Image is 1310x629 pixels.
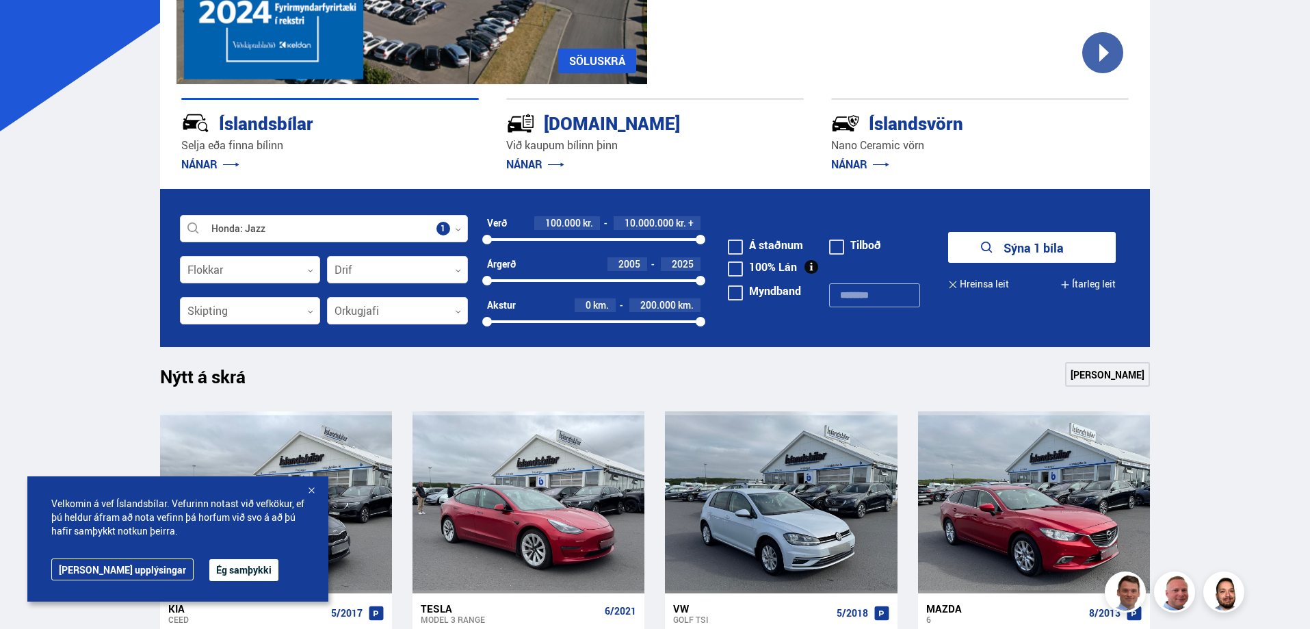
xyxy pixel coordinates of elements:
[728,240,803,251] label: Á staðnum
[625,216,674,229] span: 10.000.000
[926,602,1084,615] div: Mazda
[209,559,278,581] button: Ég samþykki
[181,110,430,134] div: Íslandsbílar
[831,109,860,138] img: -Svtn6bYgwAsiwNX.svg
[160,366,270,395] h1: Nýtt á skrá
[583,218,593,229] span: kr.
[331,608,363,619] span: 5/2017
[181,157,239,172] a: NÁNAR
[51,497,304,538] span: Velkomin á vef Íslandsbílar. Vefurinn notast við vefkökur, ef þú heldur áfram að nota vefinn þá h...
[831,157,889,172] a: NÁNAR
[1205,574,1246,615] img: nhp88E3Fdnt1Opn2.png
[586,298,591,311] span: 0
[837,608,868,619] span: 5/2018
[672,257,694,270] span: 2025
[728,261,797,272] label: 100% Lán
[605,606,636,617] span: 6/2021
[676,218,686,229] span: kr.
[948,232,1116,263] button: Sýna 1 bíla
[506,109,535,138] img: tr5P-W3DuiFaO7aO.svg
[1089,608,1121,619] span: 8/2013
[421,615,599,624] div: Model 3 RANGE
[181,109,210,138] img: JRvxyua_JYH6wB4c.svg
[487,218,507,229] div: Verð
[11,5,52,47] button: Open LiveChat chat widget
[673,615,830,624] div: Golf TSI
[487,300,516,311] div: Akstur
[1065,362,1150,387] a: [PERSON_NAME]
[421,602,599,615] div: Tesla
[506,110,755,134] div: [DOMAIN_NAME]
[618,257,640,270] span: 2005
[168,615,326,624] div: Ceed
[181,138,479,153] p: Selja eða finna bílinn
[593,300,609,311] span: km.
[829,240,881,251] label: Tilboð
[545,216,581,229] span: 100.000
[678,300,694,311] span: km.
[558,49,636,73] a: SÖLUSKRÁ
[1156,574,1197,615] img: siFngHWaQ9KaOqBr.png
[506,138,804,153] p: Við kaupum bílinn þinn
[487,259,516,270] div: Árgerð
[926,615,1084,624] div: 6
[948,269,1009,300] button: Hreinsa leit
[51,559,194,580] a: [PERSON_NAME] upplýsingar
[831,110,1080,134] div: Íslandsvörn
[728,285,801,296] label: Myndband
[640,298,676,311] span: 200.000
[1060,269,1116,300] button: Ítarleg leit
[168,602,326,615] div: Kia
[506,157,564,172] a: NÁNAR
[673,602,830,615] div: VW
[688,218,694,229] span: +
[831,138,1129,153] p: Nano Ceramic vörn
[1107,574,1148,615] img: FbJEzSuNWCJXmdc-.webp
